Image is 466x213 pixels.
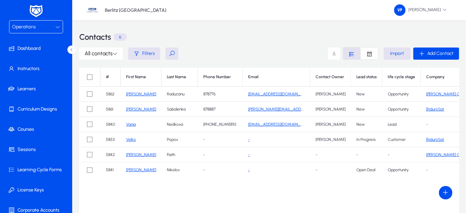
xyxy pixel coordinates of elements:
[1,146,74,153] span: Sessions
[162,87,198,102] td: Raducanu
[248,152,250,157] a: -
[1,99,74,119] a: Curriculum Designs
[390,51,404,56] span: Import
[1,160,74,180] a: Learning Cycle Forms
[79,48,123,60] button: All contacts
[126,122,136,127] a: Vania
[198,102,243,117] td: 878887
[167,74,192,80] div: Last Name
[382,132,421,147] td: Customer
[351,102,382,117] td: New
[100,132,121,147] td: 5853
[248,74,304,80] div: Email
[310,102,351,117] td: [PERSON_NAME]
[1,79,74,99] a: Learners
[413,48,459,60] button: Add Contact
[382,68,421,87] th: life cycle stage
[394,4,406,16] img: 174.png
[198,87,243,102] td: 878776
[310,68,351,87] th: Contact Owner
[198,132,243,147] td: -
[426,122,428,127] a: -
[162,132,198,147] td: Popov
[351,87,382,102] td: New
[1,166,74,173] span: Learning Cycle Forms
[105,7,166,13] p: Berlitz [GEOGRAPHIC_DATA]
[248,122,313,127] a: [EMAIL_ADDRESS][DOMAIN_NAME]
[1,59,74,79] a: Instructors
[162,102,198,117] td: Sabalenka
[382,102,421,117] td: Opportunity
[126,168,156,172] a: [PERSON_NAME]
[1,45,74,52] span: Dashboard
[198,117,243,132] td: [PHONE_NUMBER]
[126,92,156,96] a: [PERSON_NAME]
[382,117,421,132] td: Lead
[394,4,447,16] span: [PERSON_NAME]
[426,107,444,112] a: EnduroSat
[310,117,351,132] td: [PERSON_NAME]
[1,106,74,113] span: Curriculum Designs
[1,126,74,133] span: Courses
[351,68,382,87] th: Lead status
[428,51,454,56] span: Add Contact
[382,87,421,102] td: Opportunity
[310,147,351,162] td: -
[426,168,428,172] a: -
[384,48,411,60] button: Import
[126,74,156,80] div: First Name
[382,147,421,162] td: -
[100,87,121,102] td: 5862
[310,87,351,102] td: [PERSON_NAME]
[85,50,117,57] span: All contacts
[351,132,382,147] td: In Progress
[100,147,121,162] td: 5842
[310,162,351,178] td: -
[126,107,156,112] a: [PERSON_NAME]
[167,74,186,80] div: Last Name
[198,147,243,162] td: -
[351,147,382,162] td: -
[114,33,127,41] p: 6
[389,4,453,16] button: [PERSON_NAME]
[248,168,250,172] a: -
[351,117,382,132] td: New
[1,187,74,193] span: License Keys
[1,140,74,160] a: Sessions
[343,47,378,60] mat-button-toggle-group: Font Style
[126,152,156,157] a: [PERSON_NAME]
[248,137,250,142] a: -
[351,162,382,178] td: Open Deal
[100,117,121,132] td: 5840
[1,180,74,200] a: License Keys
[162,147,198,162] td: Faith
[203,74,231,80] div: Phone Number
[203,74,237,80] div: Phone Number
[86,4,99,17] img: 37.jpg
[198,162,243,178] td: -
[142,51,155,56] span: Filters
[128,48,160,60] button: Filters
[12,24,36,30] span: Operations
[1,119,74,140] a: Courses
[382,162,421,178] td: Opportunity
[310,132,351,147] td: [PERSON_NAME]
[28,4,45,18] img: white-logo.png
[79,33,111,41] h3: Contacts
[248,74,259,80] div: Email
[1,86,74,92] span: Learners
[126,137,136,142] a: Velko
[100,162,121,178] td: 5841
[248,92,313,96] a: [EMAIL_ADDRESS][DOMAIN_NAME]
[426,137,444,142] a: EnduroSat
[1,65,74,72] span: Instructors
[1,38,74,59] a: Dashboard
[106,74,109,80] div: #
[248,107,343,112] a: [PERSON_NAME][EMAIL_ADDRESS][DOMAIN_NAME]
[126,74,146,80] div: First Name
[100,102,121,117] td: 5861
[162,162,198,178] td: Nikolov
[106,74,115,80] div: #
[162,117,198,132] td: Nedkova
